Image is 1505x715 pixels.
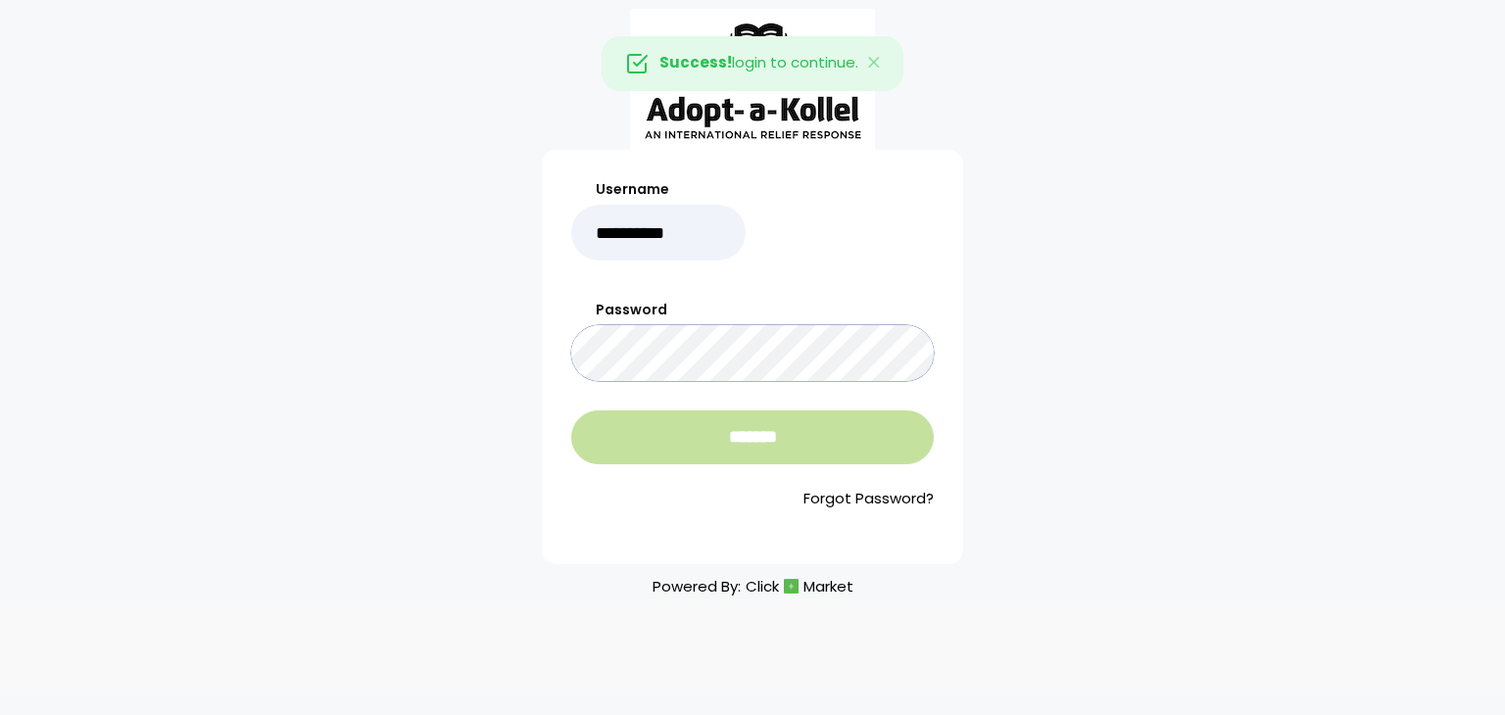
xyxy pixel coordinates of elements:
strong: Success! [659,52,732,72]
label: Password [571,300,934,320]
img: aak_logo_sm.jpeg [630,9,875,150]
img: cm_icon.png [784,579,799,594]
label: Username [571,179,746,200]
a: ClickMarket [746,573,853,599]
button: Close [847,37,903,90]
a: Forgot Password? [571,488,934,510]
p: Powered By: [653,573,853,599]
div: login to continue. [602,36,903,91]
